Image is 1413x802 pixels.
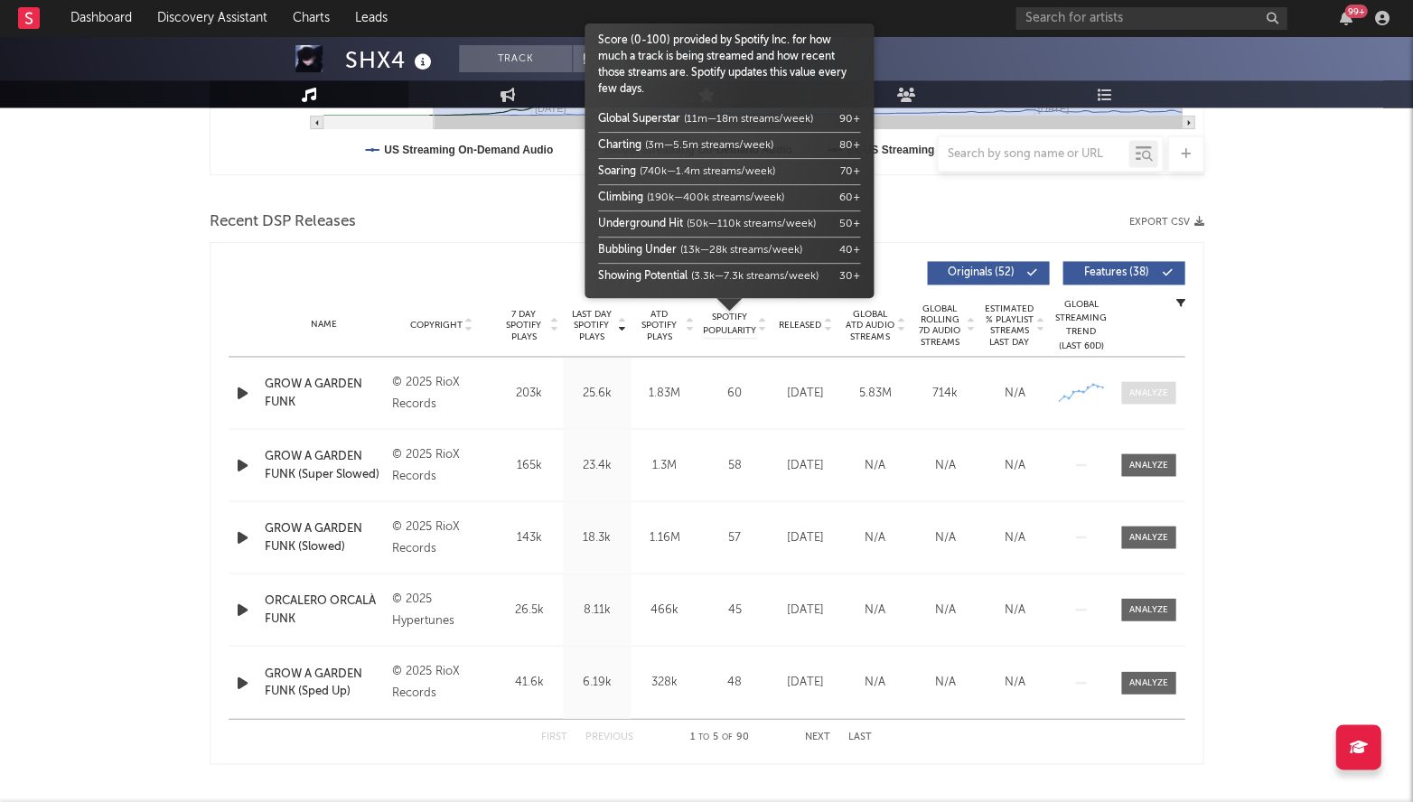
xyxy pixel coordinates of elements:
[647,192,784,203] span: (190k—400k streams/week)
[392,516,491,559] div: © 2025 RioX Records
[567,456,626,474] div: 23.4k
[265,375,383,410] a: GROW A GARDEN FUNK
[392,371,491,415] div: © 2025 RioX Records
[635,528,694,546] div: 1.16M
[914,528,975,546] div: N/A
[392,443,491,487] div: © 2025 RioX Records
[573,45,624,72] button: (1)
[845,528,905,546] div: N/A
[939,267,1022,278] span: Originals ( 52 )
[703,456,766,474] div: 58
[567,384,626,402] div: 25.6k
[984,384,1044,402] div: N/A
[845,384,905,402] div: 5.83M
[984,673,1044,691] div: N/A
[265,665,383,700] a: GROW A GARDEN FUNK (Sped Up)
[839,242,860,258] div: 40 +
[984,303,1034,347] span: Estimated % Playlist Streams Last Day
[635,309,683,341] span: ATD Spotify Plays
[775,528,836,546] div: [DATE]
[927,261,1049,284] button: Originals(52)
[265,447,383,482] a: GROW A GARDEN FUNK (Super Slowed)
[500,601,558,619] div: 26.5k
[1128,217,1203,228] button: Export CSV
[703,673,766,691] div: 48
[567,601,626,619] div: 8.11k
[635,601,694,619] div: 466k
[839,190,860,206] div: 60 +
[598,271,688,282] span: Showing Potential
[703,384,766,402] div: 60
[1074,267,1157,278] span: Features ( 38 )
[1015,7,1287,30] input: Search for artists
[572,45,625,72] span: ( 1 )
[775,456,836,474] div: [DATE]
[775,601,836,619] div: [DATE]
[984,601,1044,619] div: N/A
[845,456,905,474] div: N/A
[1339,11,1352,25] button: 99+
[703,601,766,619] div: 45
[598,114,680,125] span: Global Superstar
[345,45,436,75] div: SHX4
[500,456,558,474] div: 165k
[805,732,830,741] button: Next
[645,140,773,151] span: (3m—5.5m streams/week)
[684,114,813,125] span: (11m—18m streams/week)
[598,192,643,203] span: Climbing
[567,673,626,691] div: 6.19k
[598,219,683,229] span: Underground Hit
[598,245,677,256] span: Bubbling Under
[914,673,975,691] div: N/A
[500,384,558,402] div: 203k
[500,673,558,691] div: 41.6k
[698,732,709,741] span: to
[914,456,975,474] div: N/A
[635,456,694,474] div: 1.3M
[839,137,860,154] div: 80 +
[541,732,567,741] button: First
[392,660,491,704] div: © 2025 RioX Records
[775,673,836,691] div: [DATE]
[775,384,836,402] div: [DATE]
[703,528,766,546] div: 57
[598,166,636,177] span: Soaring
[848,732,872,741] button: Last
[265,592,383,627] a: ORCALERO ORCALÀ FUNK
[598,33,860,289] div: Score (0-100) provided by Spotify Inc. for how much a track is being streamed and how recent thos...
[839,268,860,284] div: 30 +
[409,320,462,331] span: Copyright
[691,271,819,282] span: (3.3k—7.3k streams/week)
[722,732,733,741] span: of
[839,111,860,127] div: 90 +
[392,588,491,631] div: © 2025 Hypertunes
[635,384,694,402] div: 1.83M
[265,318,383,331] div: Name
[703,311,756,338] span: Spotify Popularity
[459,45,572,72] button: Track
[938,147,1128,162] input: Search by song name or URL
[210,211,356,233] span: Recent DSP Releases
[840,163,860,180] div: 70 +
[680,245,802,256] span: (13k—28k streams/week)
[1053,298,1108,352] div: Global Streaming Trend (Last 60D)
[845,673,905,691] div: N/A
[1344,5,1367,18] div: 99 +
[640,166,775,177] span: (740k—1.4m streams/week)
[845,309,894,341] span: Global ATD Audio Streams
[1062,261,1184,284] button: Features(38)
[567,309,615,341] span: Last Day Spotify Plays
[567,528,626,546] div: 18.3k
[687,219,816,229] span: (50k—110k streams/week)
[984,528,1044,546] div: N/A
[635,673,694,691] div: 328k
[265,519,383,555] a: GROW A GARDEN FUNK (Slowed)
[500,528,558,546] div: 143k
[500,309,547,341] span: 7 Day Spotify Plays
[585,732,633,741] button: Previous
[598,140,641,151] span: Charting
[839,216,860,232] div: 50 +
[914,601,975,619] div: N/A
